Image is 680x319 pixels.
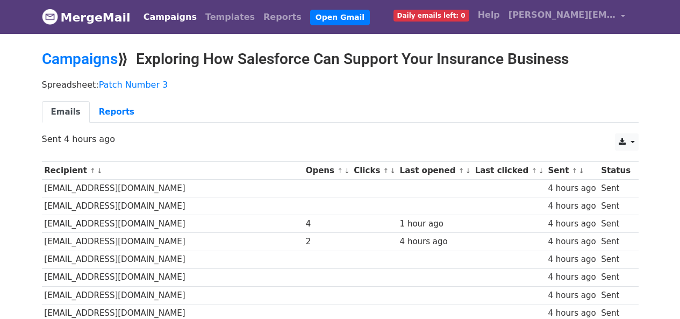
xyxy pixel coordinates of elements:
[538,167,544,175] a: ↓
[473,162,546,180] th: Last clicked
[259,6,306,28] a: Reports
[42,50,639,68] h2: ⟫ Exploring How Salesforce Can Support Your Insurance Business
[42,6,131,29] a: MergeMail
[400,218,470,230] div: 1 hour ago
[390,167,396,175] a: ↓
[578,167,584,175] a: ↓
[548,236,596,248] div: 4 hours ago
[598,286,633,304] td: Sent
[344,167,350,175] a: ↓
[504,4,630,30] a: [PERSON_NAME][EMAIL_ADDRESS][DOMAIN_NAME]
[310,10,370,25] a: Open Gmail
[474,4,504,26] a: Help
[548,271,596,283] div: 4 hours ago
[42,286,303,304] td: [EMAIL_ADDRESS][DOMAIN_NAME]
[546,162,599,180] th: Sent
[393,10,469,22] span: Daily emails left: 0
[389,4,474,26] a: Daily emails left: 0
[42,268,303,286] td: [EMAIL_ADDRESS][DOMAIN_NAME]
[397,162,473,180] th: Last opened
[42,251,303,268] td: [EMAIL_ADDRESS][DOMAIN_NAME]
[548,200,596,212] div: 4 hours ago
[598,162,633,180] th: Status
[42,79,639,90] p: Spreadsheet:
[99,80,168,90] a: Patch Number 3
[598,197,633,215] td: Sent
[459,167,464,175] a: ↑
[572,167,578,175] a: ↑
[598,251,633,268] td: Sent
[509,9,616,22] span: [PERSON_NAME][EMAIL_ADDRESS][DOMAIN_NAME]
[90,167,96,175] a: ↑
[90,101,144,123] a: Reports
[598,215,633,233] td: Sent
[139,6,201,28] a: Campaigns
[306,218,349,230] div: 4
[400,236,470,248] div: 4 hours ago
[42,9,58,25] img: MergeMail logo
[42,101,90,123] a: Emails
[42,215,303,233] td: [EMAIL_ADDRESS][DOMAIN_NAME]
[303,162,352,180] th: Opens
[531,167,537,175] a: ↑
[465,167,471,175] a: ↓
[598,180,633,197] td: Sent
[351,162,397,180] th: Clicks
[598,233,633,251] td: Sent
[306,236,349,248] div: 2
[337,167,343,175] a: ↑
[42,50,118,68] a: Campaigns
[97,167,103,175] a: ↓
[42,162,303,180] th: Recipient
[42,180,303,197] td: [EMAIL_ADDRESS][DOMAIN_NAME]
[598,268,633,286] td: Sent
[548,253,596,266] div: 4 hours ago
[383,167,389,175] a: ↑
[42,233,303,251] td: [EMAIL_ADDRESS][DOMAIN_NAME]
[548,289,596,302] div: 4 hours ago
[548,218,596,230] div: 4 hours ago
[548,182,596,195] div: 4 hours ago
[201,6,259,28] a: Templates
[42,197,303,215] td: [EMAIL_ADDRESS][DOMAIN_NAME]
[42,133,639,145] p: Sent 4 hours ago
